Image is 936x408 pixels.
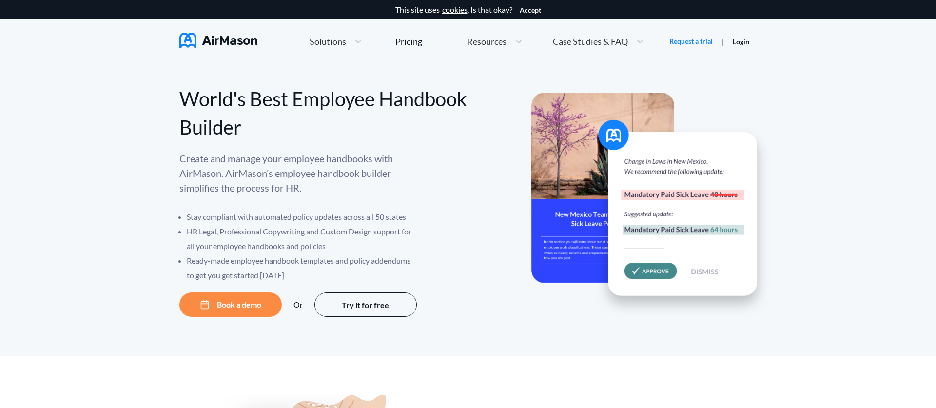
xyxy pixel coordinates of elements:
[733,38,749,46] a: Login
[669,37,713,46] a: Request a trial
[187,210,418,224] li: Stay compliant with automated policy updates across all 50 states
[179,151,418,195] p: Create and manage your employee handbooks with AirMason. AirMason’s employee handbook builder sim...
[187,253,418,283] li: Ready-made employee handbook templates and policy addendums to get you get started [DATE]
[553,37,628,46] span: Case Studies & FAQ
[310,37,346,46] span: Solutions
[314,292,417,317] button: Try it for free
[179,292,282,317] button: Book a demo
[179,85,468,141] div: World's Best Employee Handbook Builder
[531,93,770,316] img: hero-banner
[395,37,422,46] div: Pricing
[187,224,418,253] li: HR Legal, Professional Copywriting and Custom Design support for all your employee handbooks and ...
[467,37,507,46] span: Resources
[395,33,422,50] a: Pricing
[293,300,303,309] div: Or
[520,6,541,14] button: Accept cookies
[179,33,257,48] img: AirMason Logo
[721,37,724,46] span: |
[442,5,468,14] a: cookies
